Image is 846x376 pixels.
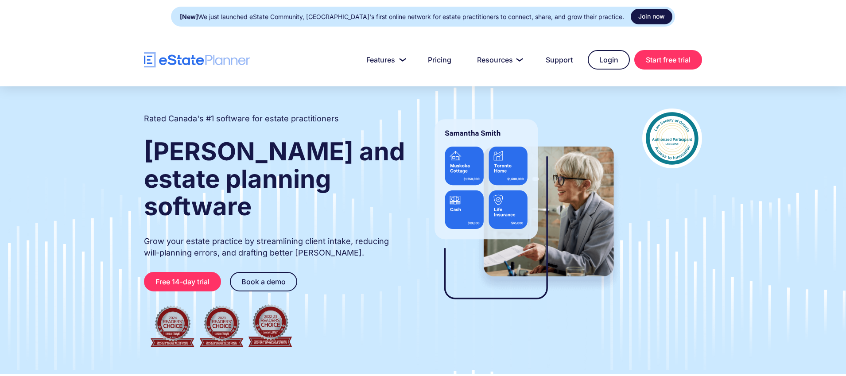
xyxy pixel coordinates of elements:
a: home [144,52,250,68]
img: estate planner showing wills to their clients, using eState Planner, a leading estate planning so... [424,109,625,317]
strong: [PERSON_NAME] and estate planning software [144,136,405,221]
h2: Rated Canada's #1 software for estate practitioners [144,113,339,124]
a: Resources [466,51,531,69]
a: Support [535,51,583,69]
a: Start free trial [634,50,702,70]
a: Pricing [417,51,462,69]
a: Features [356,51,413,69]
p: Grow your estate practice by streamlining client intake, reducing will-planning errors, and draft... [144,236,406,259]
a: Join now [631,9,672,24]
a: Free 14-day trial [144,272,221,291]
a: Login [588,50,630,70]
a: Book a demo [230,272,297,291]
div: We just launched eState Community, [GEOGRAPHIC_DATA]'s first online network for estate practition... [180,11,624,23]
strong: [New] [180,13,198,20]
